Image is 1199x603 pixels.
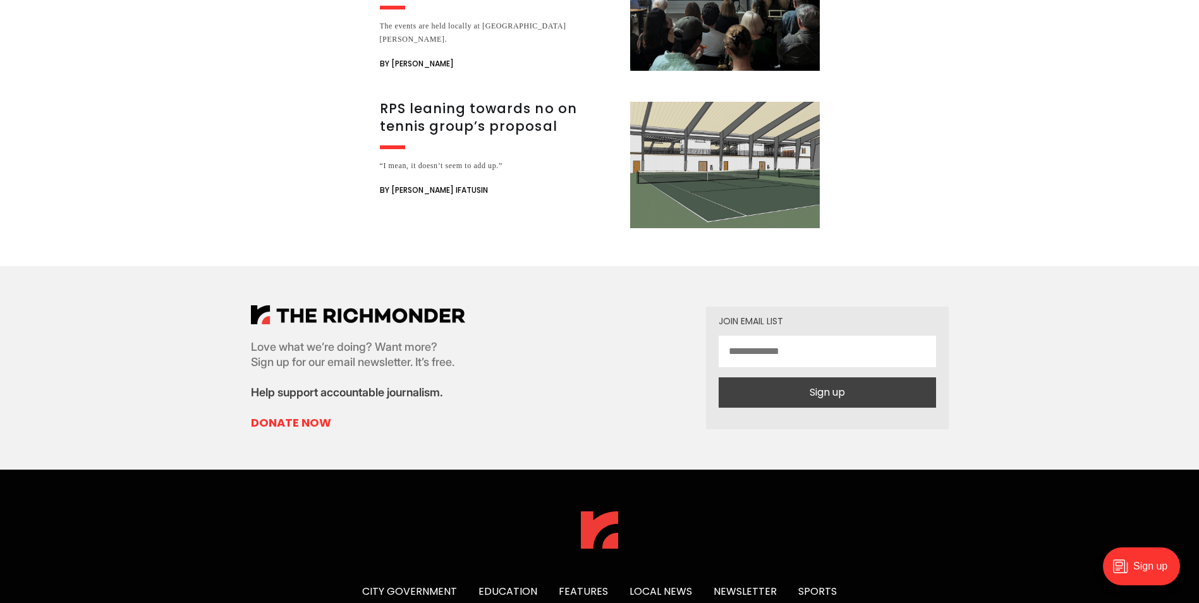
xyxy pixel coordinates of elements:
[380,102,820,228] a: RPS leaning towards no on tennis group’s proposal “I mean, it doesn’t seem to add up.” By [PERSON...
[380,159,615,173] div: “I mean, it doesn’t seem to add up.”
[362,584,457,599] a: City Government
[251,415,465,430] a: Donate Now
[719,377,936,408] button: Sign up
[1092,541,1199,603] iframe: portal-trigger
[581,511,618,549] img: The Richmonder
[719,317,936,326] div: Join email list
[714,584,777,599] a: Newsletter
[559,584,608,599] a: Features
[251,305,465,324] img: The Richmonder Logo
[251,385,465,400] p: Help support accountable journalism.
[478,584,537,599] a: Education
[380,100,615,135] h3: RPS leaning towards no on tennis group’s proposal
[251,339,465,370] p: Love what we’re doing? Want more? Sign up for our email newsletter. It’s free.
[380,20,615,46] div: The events are held locally at [GEOGRAPHIC_DATA][PERSON_NAME].
[798,584,837,599] a: Sports
[380,56,454,71] span: By [PERSON_NAME]
[630,584,692,599] a: Local News
[380,183,488,198] span: By [PERSON_NAME] Ifatusin
[630,102,820,228] img: RPS leaning towards no on tennis group’s proposal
